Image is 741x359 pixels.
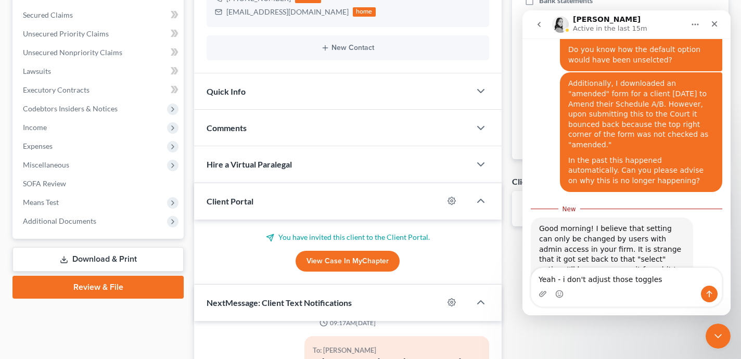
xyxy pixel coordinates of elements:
span: Client Portal [207,196,253,206]
span: Means Test [23,198,59,207]
span: Lawsuits [23,67,51,75]
a: Review & File [12,276,184,299]
div: home [353,7,376,17]
div: Good morning! I believe that setting can only be changed by users with admin access in your firm.... [8,207,171,327]
iframe: Intercom live chat [706,324,731,349]
span: Executory Contracts [23,85,90,94]
div: Client Documents [512,176,579,187]
span: SOFA Review [23,179,66,188]
span: Expenses [23,142,53,150]
a: Unsecured Priority Claims [15,24,184,43]
span: Quick Info [207,86,246,96]
a: Executory Contracts [15,81,184,99]
span: Unsecured Priority Claims [23,29,109,38]
span: Additional Documents [23,216,96,225]
button: Send a message… [178,275,195,292]
textarea: Message… [9,258,199,275]
span: NextMessage: Client Text Notifications [207,298,352,307]
button: Upload attachment [16,279,24,288]
span: Unsecured Nonpriority Claims [23,48,122,57]
p: No client documents yet. [520,199,720,210]
span: Miscellaneous [23,160,69,169]
a: Download & Print [12,247,184,272]
a: View Case in MyChapter [296,251,400,272]
span: Comments [207,123,247,133]
div: Good morning! I believe that setting can only be changed by users with admin access in your firm.... [17,213,162,285]
a: SOFA Review [15,174,184,193]
div: To: [PERSON_NAME] [313,344,481,356]
div: Lindsey says… [8,207,200,350]
a: Secured Claims [15,6,184,24]
iframe: Intercom live chat [522,10,731,315]
span: Secured Claims [23,10,73,19]
p: You have invited this client to the Client Portal. [207,232,489,242]
button: New Contact [215,44,481,52]
a: Unsecured Nonpriority Claims [15,43,184,62]
span: Income [23,123,47,132]
div: 09:17AM[DATE] [207,318,489,327]
div: [EMAIL_ADDRESS][DOMAIN_NAME] [226,7,349,17]
a: Lawsuits [15,62,184,81]
span: Hire a Virtual Paralegal [207,159,292,169]
button: Emoji picker [33,279,41,288]
span: Codebtors Insiders & Notices [23,104,118,113]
